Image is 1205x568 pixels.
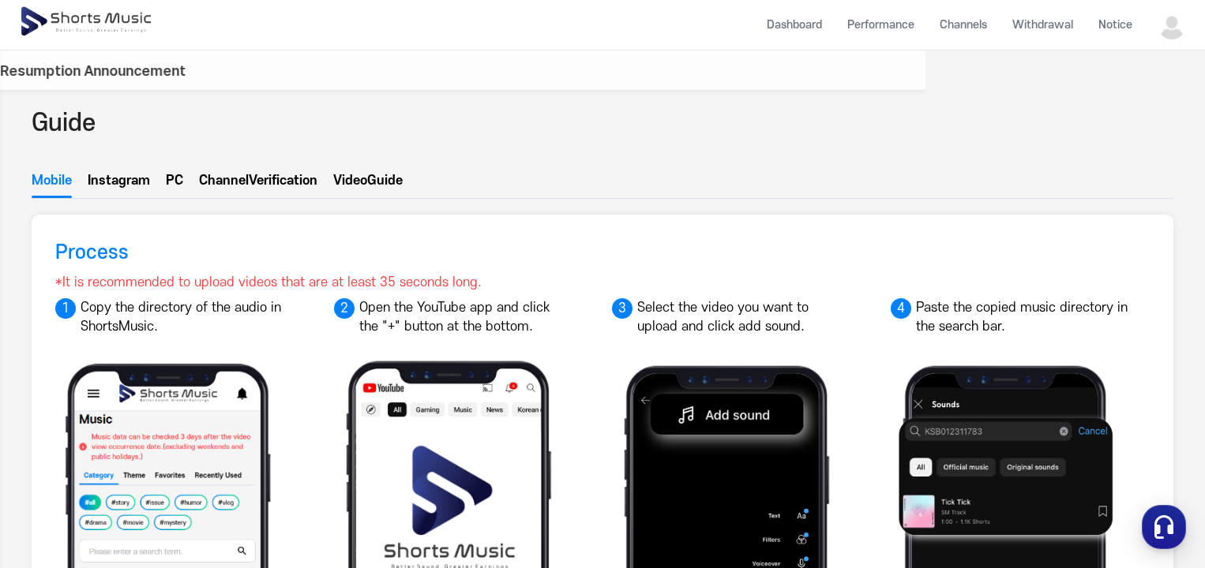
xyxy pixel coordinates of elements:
button: ChannelVerification [199,174,317,195]
div: *It is recommended to upload videos that are at least 35 seconds long. [55,273,482,292]
button: Mobile [32,171,72,198]
a: Withdrawal [1000,4,1086,46]
a: Channels [927,4,1000,46]
img: 알림 아이콘 [32,61,51,80]
h3: Process [55,238,129,267]
h2: Guide [32,106,96,141]
button: Instagram [88,171,150,198]
p: Select the video you want to upload and click add sound. [612,298,849,336]
span: Guide [367,174,403,187]
span: Verification [249,174,317,187]
button: PC [166,171,183,198]
button: VideoGuide [333,174,403,195]
a: Platform Renovation and Service Resumption Announcement [57,60,465,81]
img: 사용자 이미지 [1158,11,1186,39]
p: Copy the directory of the audio in ShortsMusic. [55,298,292,336]
a: Notice [1086,4,1145,46]
a: Dashboard [754,4,835,46]
p: Paste the copied music directory in the search bar. [891,298,1128,336]
a: Performance [835,4,927,46]
p: Open the YouTube app and click the "+" button at the bottom. [334,298,571,336]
